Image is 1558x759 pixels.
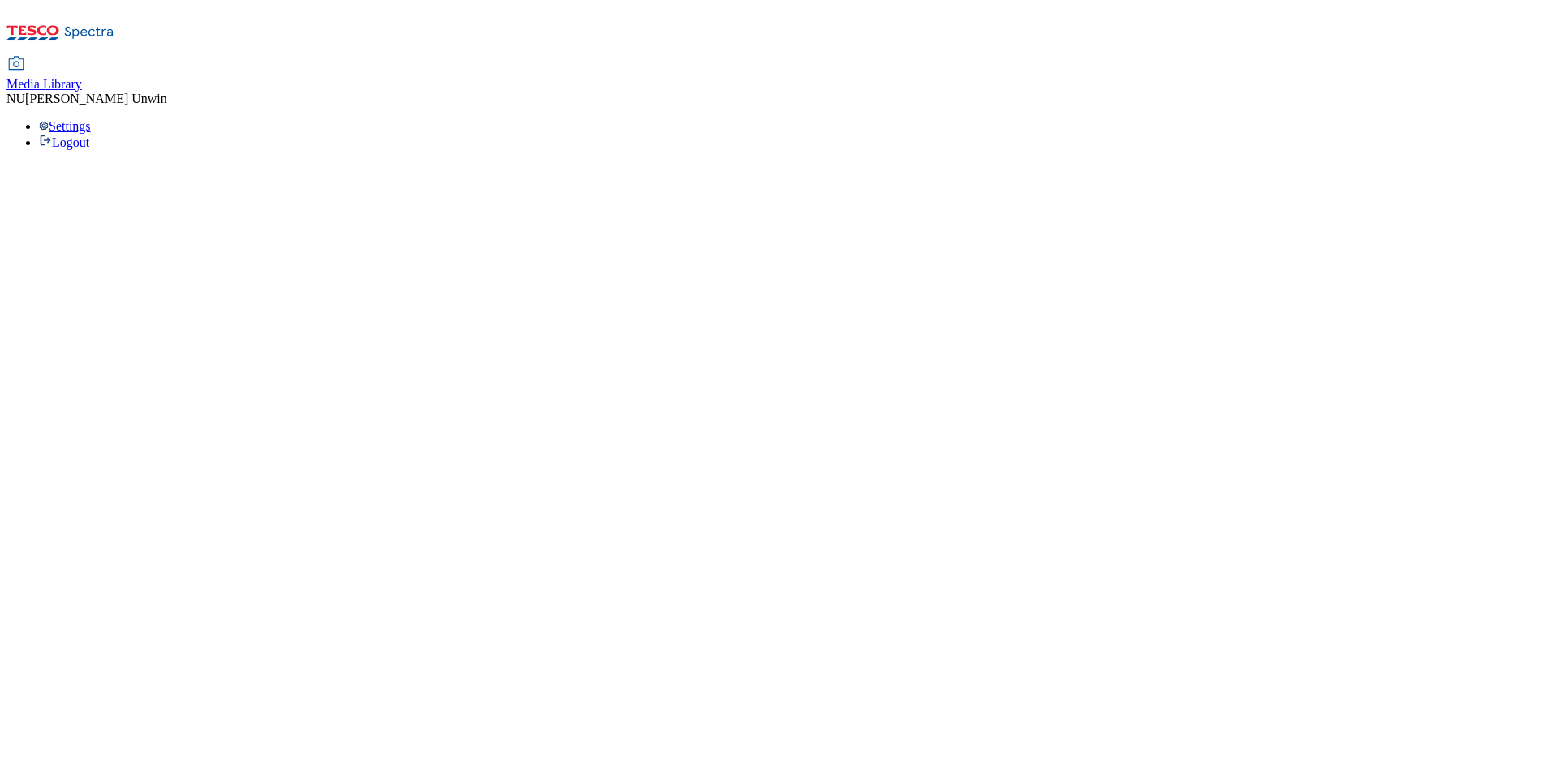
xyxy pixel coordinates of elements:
a: Logout [39,135,89,149]
a: Settings [39,119,91,133]
a: Media Library [6,58,82,92]
span: NU [6,92,25,105]
span: Media Library [6,77,82,91]
span: [PERSON_NAME] Unwin [25,92,167,105]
